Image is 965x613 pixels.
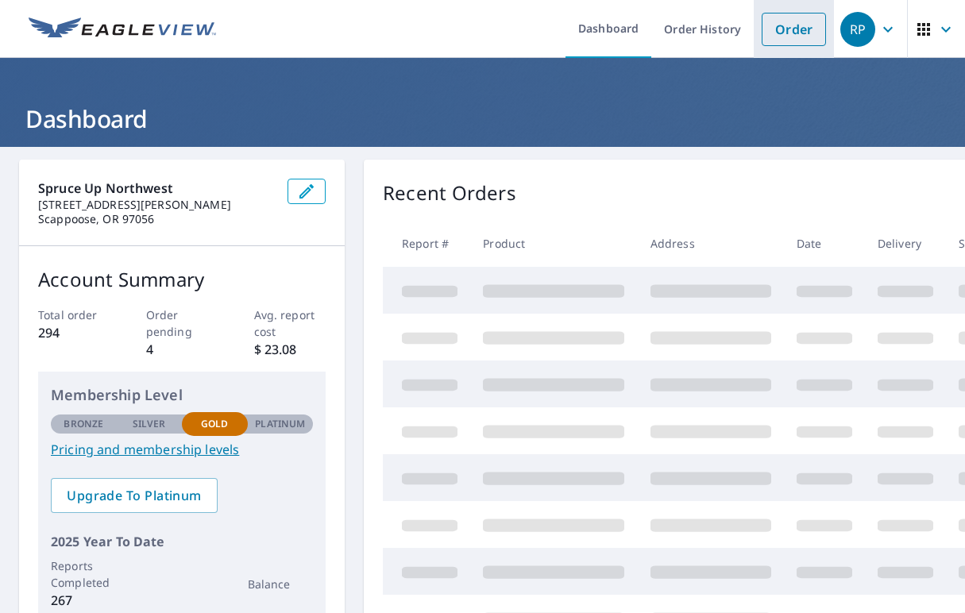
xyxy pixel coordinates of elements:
[51,591,117,610] p: 267
[146,340,218,359] p: 4
[38,306,110,323] p: Total order
[51,557,117,591] p: Reports Completed
[51,384,313,406] p: Membership Level
[784,220,865,267] th: Date
[383,220,470,267] th: Report #
[29,17,216,41] img: EV Logo
[51,532,313,551] p: 2025 Year To Date
[840,12,875,47] div: RP
[865,220,946,267] th: Delivery
[254,340,326,359] p: $ 23.08
[638,220,784,267] th: Address
[38,179,275,198] p: Spruce Up Northwest
[38,198,275,212] p: [STREET_ADDRESS][PERSON_NAME]
[133,417,166,431] p: Silver
[64,487,205,504] span: Upgrade To Platinum
[38,265,326,294] p: Account Summary
[51,478,218,513] a: Upgrade To Platinum
[383,179,516,207] p: Recent Orders
[64,417,103,431] p: Bronze
[762,13,826,46] a: Order
[146,306,218,340] p: Order pending
[254,306,326,340] p: Avg. report cost
[201,417,228,431] p: Gold
[38,212,275,226] p: Scappoose, OR 97056
[470,220,637,267] th: Product
[51,440,313,459] a: Pricing and membership levels
[38,323,110,342] p: 294
[255,417,305,431] p: Platinum
[248,576,314,592] p: Balance
[19,102,946,135] h1: Dashboard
